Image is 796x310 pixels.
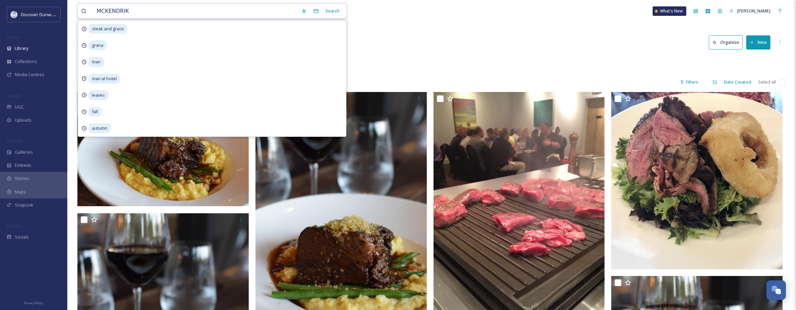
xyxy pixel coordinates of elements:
div: Search [322,4,343,18]
span: grana [89,40,107,50]
span: leaves [89,90,108,100]
span: SOCIALS [7,223,20,228]
span: 25 file s [77,79,91,85]
span: man at hotel [89,74,120,84]
span: Library [15,45,28,52]
span: Galleries [15,149,33,155]
span: Maps [15,189,26,195]
span: Embeds [15,162,31,168]
a: [PERSON_NAME] [726,4,774,18]
span: COLLECT [7,93,21,98]
a: What's New [653,6,686,16]
span: Privacy Policy [24,301,43,305]
input: Search your library [93,4,298,19]
a: Privacy Policy [24,299,43,307]
span: Select all [758,79,776,85]
img: VinoVenueDSC_0074.JPG [77,92,249,207]
span: Stories [15,175,29,182]
button: Open Chat [766,280,786,300]
span: man [89,57,104,67]
span: [PERSON_NAME] [737,8,770,14]
span: Media Centres [15,71,44,78]
span: steak and grace [89,24,127,34]
img: VinoVenueimage3.jpeg [611,92,783,269]
span: autumn [89,123,111,133]
span: fall [89,107,101,117]
span: Collections [15,58,37,65]
img: 696246f7-25b9-4a35-beec-0db6f57a4831.png [11,11,18,18]
div: Date Created [721,75,755,89]
button: Organise [709,35,743,49]
span: Socials [15,234,29,240]
div: Filters [677,75,702,89]
span: MEDIA [7,35,19,40]
span: Discover Dunwoody [21,11,61,18]
span: Uploads [15,117,32,123]
span: WIDGETS [7,138,22,144]
span: SnapLink [15,202,33,208]
span: UGC [15,104,24,110]
button: New [746,35,770,49]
